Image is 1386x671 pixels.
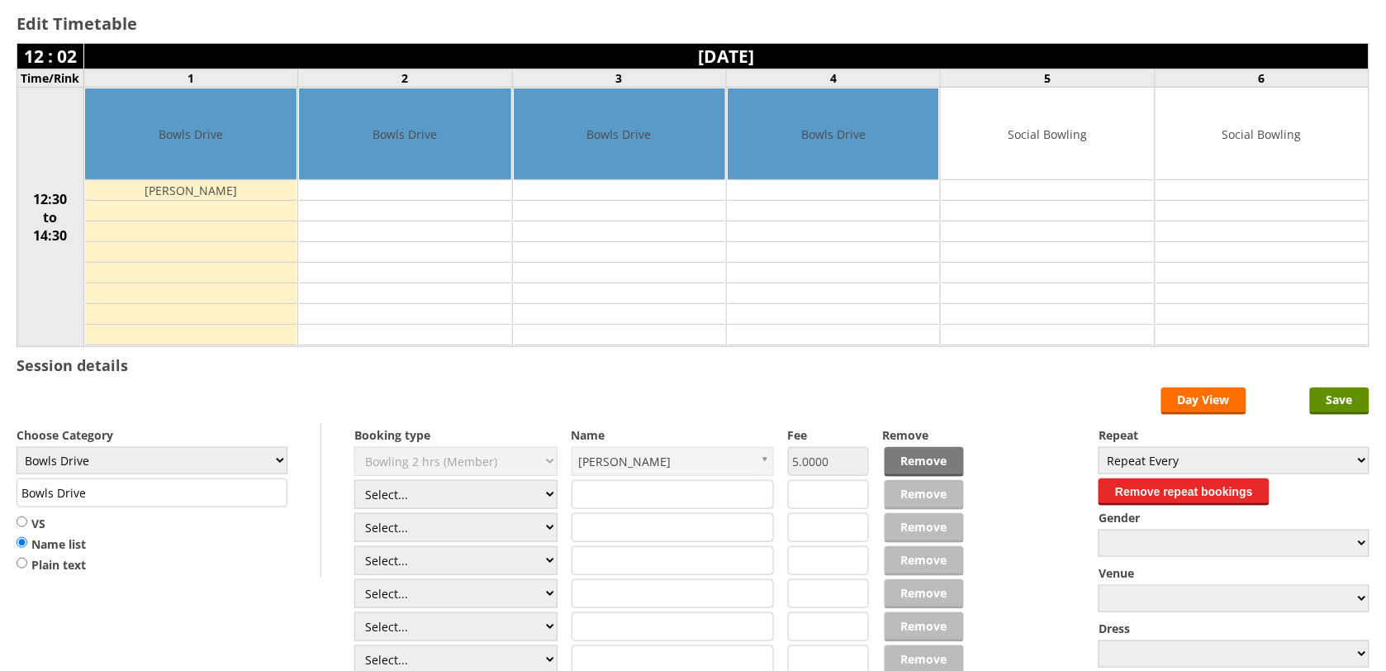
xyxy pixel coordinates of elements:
td: Bowls Drive [514,88,725,180]
button: Remove repeat bookings [1099,478,1270,506]
td: [DATE] [84,44,1369,69]
td: 2 [298,69,512,88]
label: Choose Category [17,427,287,443]
label: Repeat [1099,427,1369,443]
input: Title/Description [17,478,287,507]
input: Name list [17,536,27,549]
td: 4 [726,69,940,88]
td: 6 [1155,69,1369,88]
td: Bowls Drive [299,88,510,180]
h3: Session details [17,355,128,375]
a: [PERSON_NAME] [572,447,775,476]
label: Fee [788,427,869,443]
td: 1 [84,69,298,88]
a: Day View [1161,388,1246,415]
h2: Edit Timetable [17,12,1369,35]
label: Name list [17,536,86,553]
input: Plain text [17,557,27,569]
label: Plain text [17,557,86,573]
span: [PERSON_NAME] [579,448,752,475]
td: 12 : 02 [17,44,84,69]
input: Save [1310,388,1369,415]
label: Remove [882,427,963,443]
a: Remove [885,447,964,477]
label: VS [17,516,86,532]
input: VS [17,516,27,528]
label: Venue [1099,565,1369,581]
td: 12:30 to 14:30 [17,88,84,347]
label: Dress [1099,621,1369,636]
td: Bowls Drive [85,88,297,180]
label: Booking type [354,427,558,443]
td: Social Bowling [1156,88,1368,180]
label: Gender [1099,510,1369,526]
td: Time/Rink [17,69,84,88]
td: [PERSON_NAME] [85,180,297,201]
td: Social Bowling [942,88,1153,180]
td: 5 [941,69,1155,88]
td: Bowls Drive [728,88,939,180]
td: 3 [512,69,726,88]
label: Name [572,427,775,443]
